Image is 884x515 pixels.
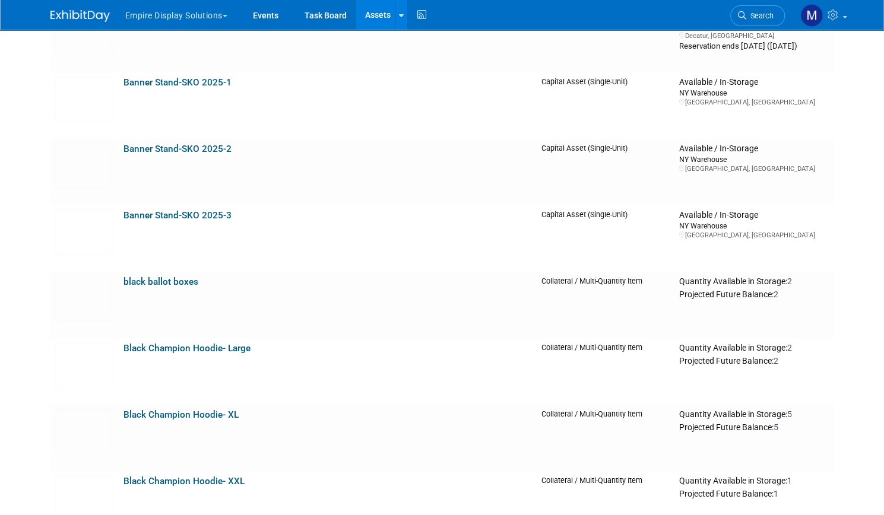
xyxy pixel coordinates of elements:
[787,276,791,286] span: 2
[679,231,829,240] div: [GEOGRAPHIC_DATA], [GEOGRAPHIC_DATA]
[787,476,791,485] span: 1
[123,476,245,487] a: Black Champion Hoodie- XXL
[123,276,198,287] a: black ballot boxes
[679,276,829,287] div: Quantity Available in Storage:
[537,72,674,139] td: Capital Asset (Single-Unit)
[679,354,829,367] div: Projected Future Balance:
[679,77,829,88] div: Available / In-Storage
[679,487,829,500] div: Projected Future Balance:
[746,11,774,20] span: Search
[537,6,674,72] td: Capital Asset (Single-Unit)
[679,98,829,107] div: [GEOGRAPHIC_DATA], [GEOGRAPHIC_DATA]
[679,40,829,52] div: Reservation ends [DATE] ([DATE])
[679,154,829,164] div: NY Warehouse
[537,272,674,338] td: Collateral / Multi-Quantity Item
[773,356,778,365] span: 2
[679,88,829,98] div: NY Warehouse
[679,221,829,231] div: NY Warehouse
[679,164,829,173] div: [GEOGRAPHIC_DATA], [GEOGRAPHIC_DATA]
[537,405,674,471] td: Collateral / Multi-Quantity Item
[787,343,791,352] span: 2
[730,5,785,26] a: Search
[679,31,829,40] div: Decatur, [GEOGRAPHIC_DATA]
[50,10,110,22] img: ExhibitDay
[679,287,829,300] div: Projected Future Balance:
[123,409,239,420] a: Black Champion Hoodie- XL
[123,210,232,221] a: Banner Stand-SKO 2025-3
[123,144,232,154] a: Banner Stand-SKO 2025-2
[679,409,829,420] div: Quantity Available in Storage:
[123,343,251,354] a: Black Champion Hoodie- Large
[773,489,778,498] span: 1
[679,210,829,221] div: Available / In-Storage
[537,139,674,205] td: Capital Asset (Single-Unit)
[679,343,829,354] div: Quantity Available in Storage:
[679,420,829,433] div: Projected Future Balance:
[123,77,232,88] a: Banner Stand-SKO 2025-1
[537,338,674,405] td: Collateral / Multi-Quantity Item
[773,290,778,299] span: 2
[679,144,829,154] div: Available / In-Storage
[773,422,778,432] span: 5
[800,4,823,27] img: Matt h
[787,409,791,419] span: 5
[679,476,829,487] div: Quantity Available in Storage:
[537,205,674,272] td: Capital Asset (Single-Unit)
